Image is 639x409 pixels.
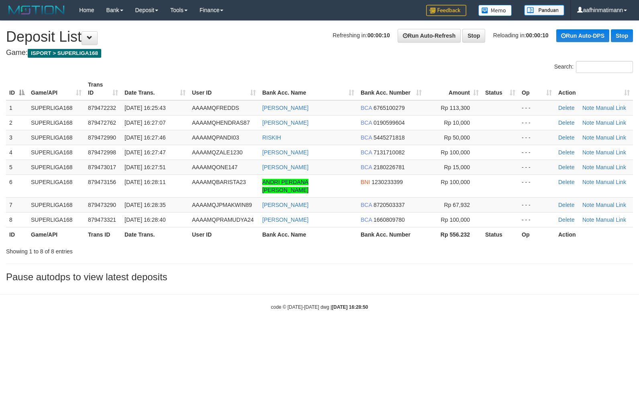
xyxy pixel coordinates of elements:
span: AAAAMQPANDI03 [192,134,239,141]
span: Rp 15,000 [444,164,470,170]
th: User ID [189,227,259,242]
span: BCA [361,149,372,156]
span: [DATE] 16:28:11 [125,179,165,185]
td: 7 [6,197,28,212]
span: [DATE] 16:28:40 [125,217,165,223]
th: ID: activate to sort column descending [6,77,28,100]
span: BCA [361,119,372,126]
td: - - - [519,100,555,115]
td: - - - [519,145,555,160]
th: Status [482,227,519,242]
td: SUPERLIGA168 [28,197,85,212]
span: Copy 2180226781 to clipboard [374,164,405,170]
td: SUPERLIGA168 [28,174,85,197]
a: Note [582,119,594,126]
span: [DATE] 16:27:47 [125,149,165,156]
td: SUPERLIGA168 [28,130,85,145]
td: 3 [6,130,28,145]
th: Bank Acc. Number [357,227,425,242]
a: Note [582,179,594,185]
td: SUPERLIGA168 [28,100,85,115]
th: ID [6,227,28,242]
span: Copy 1230233399 to clipboard [372,179,403,185]
span: BCA [361,164,372,170]
span: Copy 5445271818 to clipboard [374,134,405,141]
td: SUPERLIGA168 [28,212,85,227]
span: AAAAMQJPMAKWIN89 [192,202,252,208]
a: Note [582,134,594,141]
span: Copy 8720503337 to clipboard [374,202,405,208]
a: Note [582,217,594,223]
th: Status: activate to sort column ascending [482,77,519,100]
span: Reloading in: [493,32,549,38]
th: Trans ID [85,227,121,242]
span: [DATE] 16:27:07 [125,119,165,126]
th: Bank Acc. Number: activate to sort column ascending [357,77,425,100]
span: AAAAMQONE147 [192,164,238,170]
span: Refreshing in: [333,32,390,38]
th: Op: activate to sort column ascending [519,77,555,100]
a: Run Auto-DPS [556,29,609,42]
a: Note [582,105,594,111]
a: [PERSON_NAME] [262,217,308,223]
h3: Pause autodps to view latest deposits [6,272,633,282]
span: AAAAMQZALE1230 [192,149,243,156]
th: User ID: activate to sort column ascending [189,77,259,100]
a: Run Auto-Refresh [398,29,461,43]
a: RISKIH [262,134,281,141]
span: ISPORT > SUPERLIGA168 [28,49,101,58]
a: Delete [558,119,574,126]
td: 1 [6,100,28,115]
small: code © [DATE]-[DATE] dwg | [271,304,368,310]
span: Rp 100,000 [441,179,470,185]
img: Feedback.jpg [426,5,466,16]
h1: Deposit List [6,29,633,45]
td: SUPERLIGA168 [28,145,85,160]
span: AAAAMQBARISTA23 [192,179,246,185]
span: BCA [361,105,372,111]
img: panduan.png [524,5,564,16]
strong: [DATE] 16:28:50 [332,304,368,310]
h4: Game: [6,49,633,57]
span: Rp 113,300 [441,105,470,111]
td: - - - [519,115,555,130]
span: 879472990 [88,134,116,141]
a: Delete [558,179,574,185]
td: SUPERLIGA168 [28,160,85,174]
span: AAAAMQHENDRAS87 [192,119,250,126]
th: Action [555,227,633,242]
span: BCA [361,134,372,141]
span: BCA [361,217,372,223]
a: [PERSON_NAME] [262,164,308,170]
th: Game/API [28,227,85,242]
th: Bank Acc. Name [259,227,357,242]
td: 2 [6,115,28,130]
span: AAAAMQPRAMUDYA24 [192,217,254,223]
a: Manual Link [596,105,626,111]
td: - - - [519,212,555,227]
span: [DATE] 16:25:43 [125,105,165,111]
th: Bank Acc. Name: activate to sort column ascending [259,77,357,100]
img: MOTION_logo.png [6,4,67,16]
span: 879472762 [88,119,116,126]
a: Manual Link [596,119,626,126]
td: 4 [6,145,28,160]
a: Delete [558,149,574,156]
a: Stop [462,29,485,43]
td: - - - [519,197,555,212]
span: [DATE] 16:27:51 [125,164,165,170]
th: Action: activate to sort column ascending [555,77,633,100]
span: Copy 1660809780 to clipboard [374,217,405,223]
a: Manual Link [596,164,626,170]
td: - - - [519,130,555,145]
a: Delete [558,134,574,141]
span: Rp 50,000 [444,134,470,141]
span: BNI [361,179,370,185]
span: AAAAMQFREDDS [192,105,239,111]
td: - - - [519,160,555,174]
a: Manual Link [596,179,626,185]
span: Rp 100,000 [441,149,470,156]
td: 6 [6,174,28,197]
a: Delete [558,217,574,223]
span: 879472232 [88,105,116,111]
